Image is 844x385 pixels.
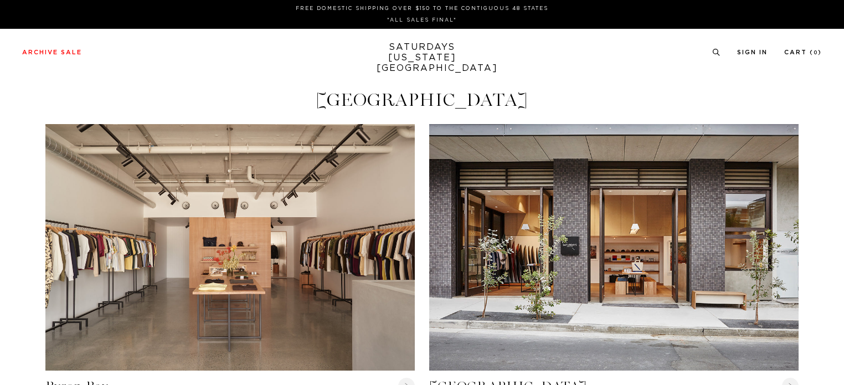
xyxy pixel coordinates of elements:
[737,49,768,55] a: Sign In
[429,124,799,371] div: Sydney
[377,42,468,74] a: SATURDAYS[US_STATE][GEOGRAPHIC_DATA]
[27,4,817,13] p: FREE DOMESTIC SHIPPING OVER $150 TO THE CONTIGUOUS 48 STATES
[784,49,822,55] a: Cart (0)
[45,124,415,371] div: Byron Bay
[45,91,799,109] h4: [GEOGRAPHIC_DATA]
[814,50,818,55] small: 0
[22,49,82,55] a: Archive Sale
[27,16,817,24] p: *ALL SALES FINAL*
